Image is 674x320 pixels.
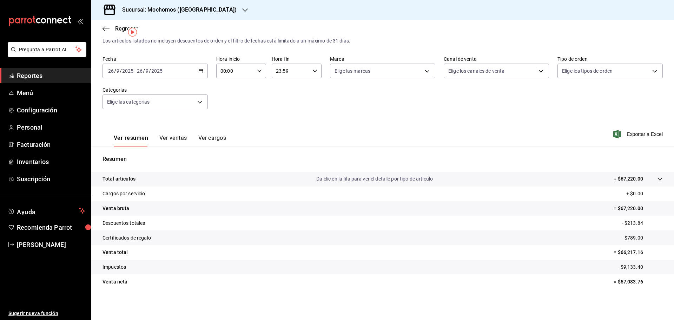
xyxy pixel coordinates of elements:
[272,57,322,61] label: Hora fin
[562,67,613,74] span: Elige los tipos de orden
[77,18,83,24] button: open_drawer_menu
[17,88,85,98] span: Menú
[108,68,114,74] input: --
[115,25,138,32] span: Regresar
[5,51,86,58] a: Pregunta a Parrot AI
[151,68,163,74] input: ----
[622,234,663,242] p: - $789.00
[137,68,143,74] input: --
[117,6,237,14] h3: Sucursal: Mochomos ([GEOGRAPHIC_DATA])
[614,205,663,212] p: = $67,220.00
[17,71,85,80] span: Reportes
[103,155,663,163] p: Resumen
[107,98,150,105] span: Elige las categorías
[103,205,129,212] p: Venta bruta
[134,68,136,74] span: -
[330,57,435,61] label: Marca
[103,190,145,197] p: Cargos por servicio
[103,175,136,183] p: Total artículos
[335,67,370,74] span: Elige las marcas
[103,249,128,256] p: Venta total
[122,68,134,74] input: ----
[103,263,126,271] p: Impuestos
[198,135,226,146] button: Ver cargos
[316,175,433,183] p: Da clic en la fila para ver el detalle por tipo de artículo
[120,68,122,74] span: /
[17,123,85,132] span: Personal
[17,140,85,149] span: Facturación
[444,57,549,61] label: Canal de venta
[614,278,663,286] p: = $57,083.76
[103,220,145,227] p: Descuentos totales
[614,175,643,183] p: + $67,220.00
[8,42,86,57] button: Pregunta a Parrot AI
[145,68,149,74] input: --
[114,135,226,146] div: navigation tabs
[103,25,138,32] button: Regresar
[103,37,663,45] div: Los artículos listados no incluyen descuentos de orden y el filtro de fechas está limitado a un m...
[448,67,504,74] span: Elige los canales de venta
[17,207,76,215] span: Ayuda
[103,278,127,286] p: Venta neta
[17,157,85,166] span: Inventarios
[614,249,663,256] p: = $66,217.16
[17,240,85,249] span: [PERSON_NAME]
[159,135,187,146] button: Ver ventas
[626,190,663,197] p: + $0.00
[17,105,85,115] span: Configuración
[622,220,663,227] p: - $213.84
[103,57,208,61] label: Fecha
[618,263,663,271] p: - $9,133.40
[103,234,151,242] p: Certificados de regalo
[114,135,148,146] button: Ver resumen
[128,28,137,37] img: Tooltip marker
[216,57,266,61] label: Hora inicio
[19,46,75,53] span: Pregunta a Parrot AI
[143,68,145,74] span: /
[149,68,151,74] span: /
[615,130,663,138] button: Exportar a Excel
[103,87,208,92] label: Categorías
[8,310,85,317] span: Sugerir nueva función
[17,223,85,232] span: Recomienda Parrot
[17,174,85,184] span: Suscripción
[114,68,116,74] span: /
[557,57,663,61] label: Tipo de orden
[116,68,120,74] input: --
